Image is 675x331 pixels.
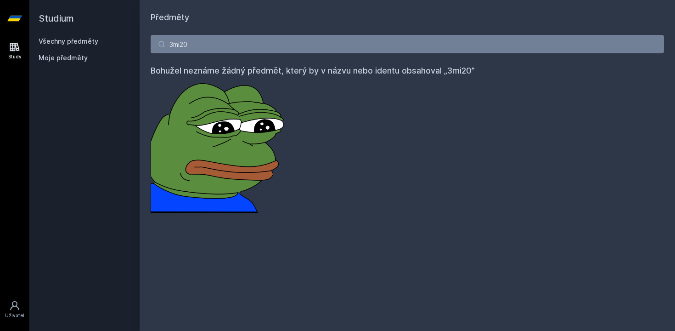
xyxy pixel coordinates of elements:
h4: Bohužel neznáme žádný předmět, který by v názvu nebo identu obsahoval „3mi20” [151,64,664,77]
h1: Předměty [151,11,664,24]
span: Moje předměty [39,53,88,63]
div: Study [8,53,22,60]
a: Všechny předměty [39,37,98,45]
input: Název nebo ident předmětu… [151,35,664,53]
a: Uživatel [2,296,28,324]
img: error_picture.png [151,77,288,213]
a: Study [2,37,28,65]
div: Uživatel [5,312,24,319]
